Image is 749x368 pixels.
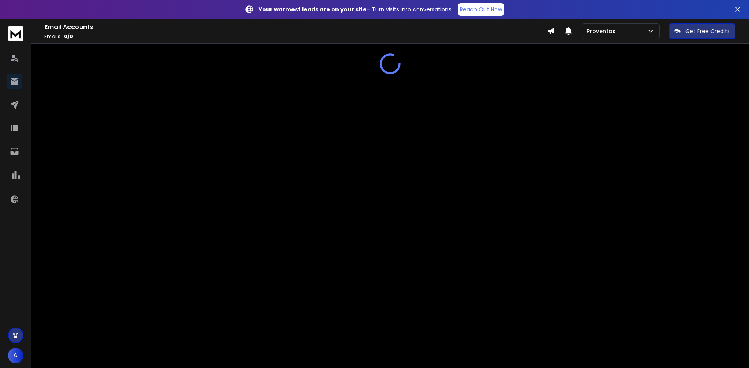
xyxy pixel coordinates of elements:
button: Get Free Credits [669,23,735,39]
p: Emails : [44,33,547,40]
h1: Email Accounts [44,23,547,32]
button: A [8,348,23,363]
p: – Turn visits into conversations [259,5,451,13]
strong: Your warmest leads are on your site [259,5,367,13]
p: Proventas [587,27,619,35]
a: Reach Out Now [458,3,504,16]
p: Get Free Credits [685,27,730,35]
img: logo [8,26,23,41]
p: Reach Out Now [460,5,502,13]
span: 0 / 0 [64,33,73,40]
